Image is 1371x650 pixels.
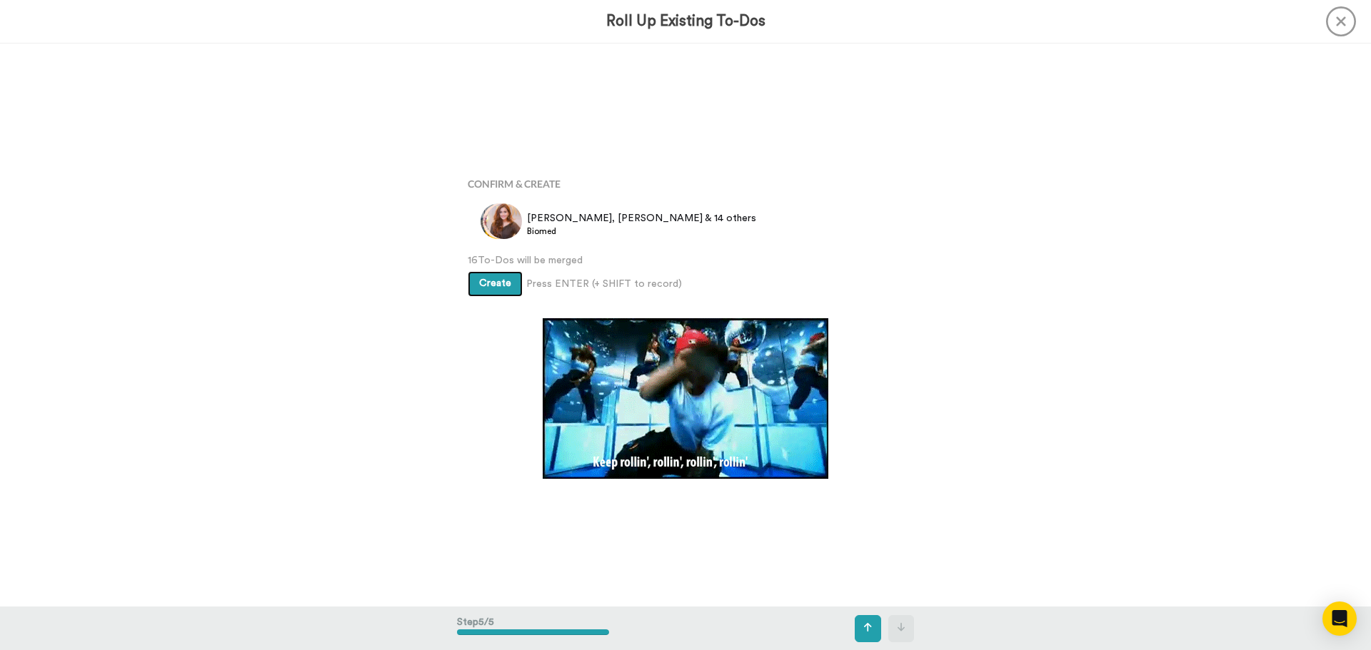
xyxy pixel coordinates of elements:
[481,203,516,239] img: a8d3550e-aecd-4c14-a49c-3098d390b932.jpg
[606,13,765,29] h3: Roll Up Existing To-Dos
[527,225,756,237] span: Biomed
[526,277,682,291] span: Press ENTER (+ SHIFT to record)
[468,178,903,189] h4: Confirm & Create
[457,608,609,649] div: Step 5 / 5
[479,278,511,288] span: Create
[468,271,523,297] button: Create
[527,211,756,225] span: [PERSON_NAME], [PERSON_NAME] & 14 others
[483,203,518,239] img: 5ca3137e-35c6-4310-a222-db6ba618d338.jpg
[486,203,522,239] img: 90624c29-4604-4dff-a093-8649ee2a1be8.jpg
[468,253,903,268] span: 16 To-Dos will be merged
[1322,601,1357,636] div: Open Intercom Messenger
[543,318,828,479] img: 6EEDSeh.gif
